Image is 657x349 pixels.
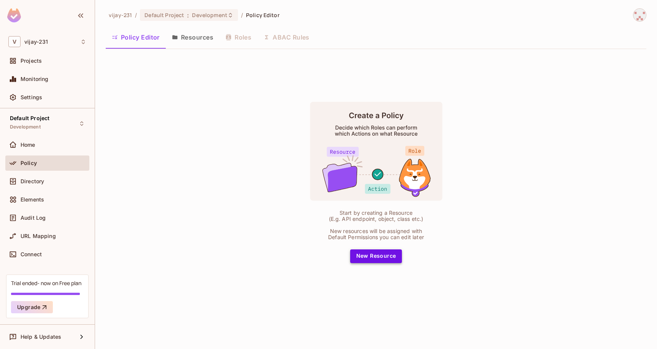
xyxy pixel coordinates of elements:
[246,11,279,19] span: Policy Editor
[166,28,219,47] button: Resources
[21,215,46,221] span: Audit Log
[106,28,166,47] button: Policy Editor
[10,115,49,121] span: Default Project
[24,39,48,45] span: Workspace: vijay-231
[350,249,402,263] button: New Resource
[241,11,243,19] li: /
[325,210,427,222] div: Start by creating a Resource (E.g. API endpoint, object, class etc.)
[21,94,42,100] span: Settings
[21,334,61,340] span: Help & Updates
[21,76,49,82] span: Monitoring
[109,11,132,19] span: the active workspace
[21,251,42,257] span: Connect
[7,8,21,22] img: SReyMgAAAABJRU5ErkJggg==
[633,9,646,21] img: vijay reddy
[21,160,37,166] span: Policy
[21,197,44,203] span: Elements
[8,36,21,47] span: V
[21,233,56,239] span: URL Mapping
[187,12,189,18] span: :
[21,58,42,64] span: Projects
[144,11,184,19] span: Default Project
[325,228,427,240] div: New resources will be assigned with Default Permissions you can edit later
[135,11,137,19] li: /
[11,279,81,287] div: Trial ended- now on Free plan
[10,124,41,130] span: Development
[21,178,44,184] span: Directory
[192,11,227,19] span: Development
[21,142,35,148] span: Home
[11,301,53,313] button: Upgrade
